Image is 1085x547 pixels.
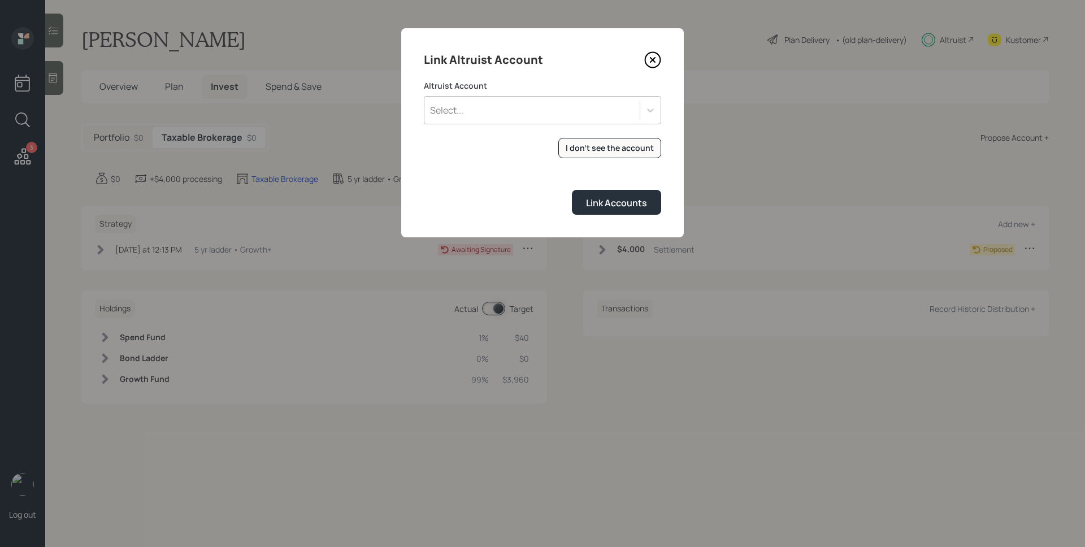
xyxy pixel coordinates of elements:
[586,197,647,209] div: Link Accounts
[430,104,463,116] div: Select...
[566,142,654,154] div: I don't see the account
[424,51,543,69] h4: Link Altruist Account
[558,138,661,159] button: I don't see the account
[572,190,661,214] button: Link Accounts
[424,80,661,92] label: Altruist Account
